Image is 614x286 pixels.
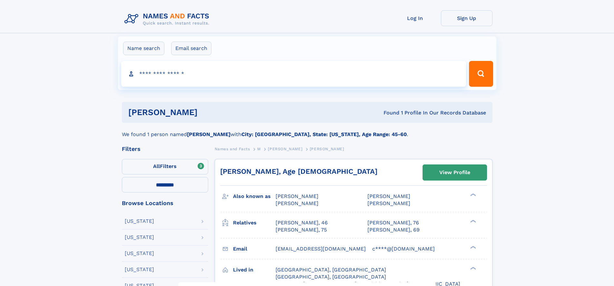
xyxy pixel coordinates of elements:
[257,145,261,153] a: M
[268,147,302,151] span: [PERSON_NAME]
[122,200,208,206] div: Browse Locations
[122,10,215,28] img: Logo Names and Facts
[233,217,276,228] h3: Relatives
[469,61,493,87] button: Search Button
[122,159,208,174] label: Filters
[125,219,154,224] div: [US_STATE]
[310,147,344,151] span: [PERSON_NAME]
[241,131,407,137] b: City: [GEOGRAPHIC_DATA], State: [US_STATE], Age Range: 45-60
[389,10,441,26] a: Log In
[233,191,276,202] h3: Also known as
[233,264,276,275] h3: Lived in
[276,226,327,233] a: [PERSON_NAME], 75
[367,193,410,199] span: [PERSON_NAME]
[441,10,492,26] a: Sign Up
[276,267,386,273] span: [GEOGRAPHIC_DATA], [GEOGRAPHIC_DATA]
[276,274,386,280] span: [GEOGRAPHIC_DATA], [GEOGRAPHIC_DATA]
[367,226,420,233] a: [PERSON_NAME], 69
[122,123,492,138] div: We found 1 person named with .
[469,245,476,249] div: ❯
[268,145,302,153] a: [PERSON_NAME]
[290,109,486,116] div: Found 1 Profile In Our Records Database
[276,193,318,199] span: [PERSON_NAME]
[276,200,318,206] span: [PERSON_NAME]
[233,243,276,254] h3: Email
[469,266,476,270] div: ❯
[469,193,476,197] div: ❯
[215,145,250,153] a: Names and Facts
[121,61,466,87] input: search input
[153,163,160,169] span: All
[469,219,476,223] div: ❯
[257,147,261,151] span: M
[123,42,164,55] label: Name search
[276,246,366,252] span: [EMAIL_ADDRESS][DOMAIN_NAME]
[171,42,211,55] label: Email search
[367,219,419,226] a: [PERSON_NAME], 76
[367,200,410,206] span: [PERSON_NAME]
[122,146,208,152] div: Filters
[125,267,154,272] div: [US_STATE]
[125,251,154,256] div: [US_STATE]
[128,108,291,116] h1: [PERSON_NAME]
[187,131,230,137] b: [PERSON_NAME]
[423,165,487,180] a: View Profile
[220,167,377,175] a: [PERSON_NAME], Age [DEMOGRAPHIC_DATA]
[439,165,470,180] div: View Profile
[125,235,154,240] div: [US_STATE]
[276,219,328,226] a: [PERSON_NAME], 46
